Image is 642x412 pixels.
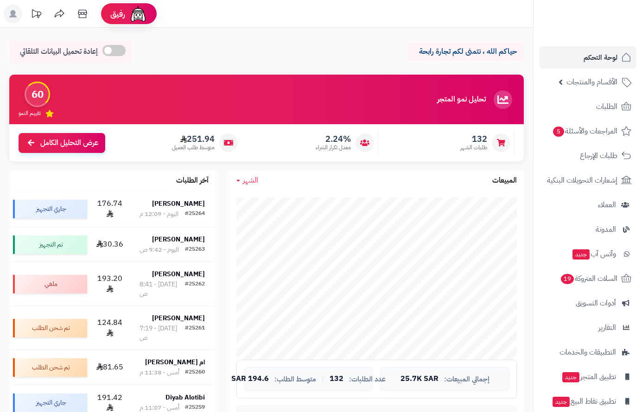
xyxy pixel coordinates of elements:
[91,228,129,262] td: 30.36
[152,235,205,244] strong: [PERSON_NAME]
[13,235,87,254] div: تم التجهيز
[598,321,616,334] span: التقارير
[539,267,636,290] a: السلات المتروكة19
[316,144,351,152] span: معدل تكرار الشراء
[579,26,633,45] img: logo-2.png
[553,127,564,137] span: 5
[145,357,205,367] strong: ام [PERSON_NAME]
[460,134,487,144] span: 132
[140,209,178,219] div: اليوم - 12:09 م
[185,280,205,298] div: #25262
[176,177,209,185] h3: آخر الطلبات
[185,324,205,342] div: #25261
[539,95,636,118] a: الطلبات
[572,247,616,260] span: وآتس آب
[316,134,351,144] span: 2.24%
[539,194,636,216] a: العملاء
[552,125,617,138] span: المراجعات والأسئلة
[140,280,185,298] div: [DATE] - 8:41 ص
[539,145,636,167] a: طلبات الإرجاع
[91,306,129,350] td: 124.84
[40,138,98,148] span: عرض التحليل الكامل
[172,144,215,152] span: متوسط طلب العميل
[110,8,125,19] span: رفيق
[91,191,129,227] td: 176.74
[349,375,386,383] span: عدد الطلبات:
[236,175,258,186] a: الشهر
[13,275,87,293] div: ملغي
[566,76,617,89] span: الأقسام والمنتجات
[140,245,179,254] div: اليوم - 9:42 ص
[539,46,636,69] a: لوحة التحكم
[552,395,616,408] span: تطبيق نقاط البيع
[562,372,579,382] span: جديد
[561,370,616,383] span: تطبيق المتجر
[596,223,616,236] span: المدونة
[539,341,636,363] a: التطبيقات والخدمات
[140,324,185,342] div: [DATE] - 7:19 ص
[19,133,105,153] a: عرض التحليل الكامل
[561,274,574,284] span: 19
[330,375,343,383] span: 132
[400,375,439,383] span: 25.7K SAR
[492,177,517,185] h3: المبيعات
[572,249,590,260] span: جديد
[444,375,489,383] span: إجمالي المبيعات:
[584,51,617,64] span: لوحة التحكم
[539,243,636,265] a: وآتس آبجديد
[185,245,205,254] div: #25263
[547,174,617,187] span: إشعارات التحويلات البنكية
[437,95,486,104] h3: تحليل نمو المتجر
[598,198,616,211] span: العملاء
[140,368,179,377] div: أمس - 11:38 م
[13,393,87,412] div: جاري التجهيز
[185,209,205,219] div: #25264
[539,366,636,388] a: تطبيق المتجرجديد
[580,149,617,162] span: طلبات الإرجاع
[539,120,636,142] a: المراجعات والأسئلة5
[539,317,636,339] a: التقارير
[19,109,41,117] span: تقييم النمو
[91,350,129,385] td: 81.65
[152,269,205,279] strong: [PERSON_NAME]
[152,313,205,323] strong: [PERSON_NAME]
[152,199,205,209] strong: [PERSON_NAME]
[243,175,258,186] span: الشهر
[539,292,636,314] a: أدوات التسويق
[165,393,205,402] strong: Diyab Alotibi
[576,297,616,310] span: أدوات التسويق
[129,5,147,23] img: ai-face.png
[185,368,205,377] div: #25260
[560,272,617,285] span: السلات المتروكة
[25,5,48,25] a: تحديثات المنصة
[91,262,129,306] td: 193.20
[596,100,617,113] span: الطلبات
[553,397,570,407] span: جديد
[460,144,487,152] span: طلبات الشهر
[539,169,636,191] a: إشعارات التحويلات البنكية
[13,319,87,337] div: تم شحن الطلب
[539,218,636,241] a: المدونة
[13,358,87,377] div: تم شحن الطلب
[13,200,87,218] div: جاري التجهيز
[415,46,517,57] p: حياكم الله ، نتمنى لكم تجارة رابحة
[559,346,616,359] span: التطبيقات والخدمات
[274,375,316,383] span: متوسط الطلب:
[322,375,324,382] span: |
[231,375,269,383] span: 194.6 SAR
[20,46,98,57] span: إعادة تحميل البيانات التلقائي
[172,134,215,144] span: 251.94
